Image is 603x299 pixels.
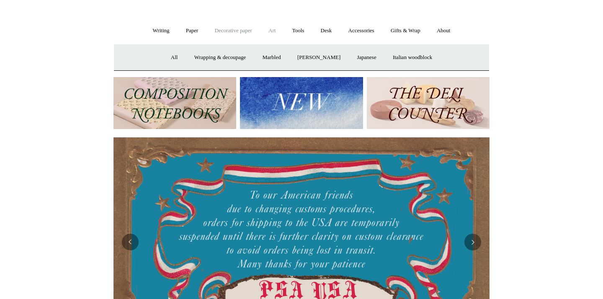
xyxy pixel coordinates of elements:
img: New.jpg__PID:f73bdf93-380a-4a35-bcfe-7823039498e1 [240,77,363,129]
a: Italian woodblock [385,46,440,69]
a: All [163,46,186,69]
a: [PERSON_NAME] [290,46,348,69]
a: Tools [285,20,312,42]
a: Paper [178,20,206,42]
img: 202302 Composition ledgers.jpg__PID:69722ee6-fa44-49dd-a067-31375e5d54ec [113,77,236,129]
a: Art [261,20,283,42]
a: Marbled [255,46,289,69]
a: Japanese [349,46,384,69]
img: The Deli Counter [367,77,490,129]
a: Writing [145,20,177,42]
a: Wrapping & decoupage [187,46,254,69]
button: Previous [122,234,139,250]
a: Decorative paper [207,20,260,42]
a: Gifts & Wrap [383,20,428,42]
button: Next [464,234,481,250]
a: About [429,20,458,42]
a: Desk [313,20,340,42]
a: Accessories [341,20,382,42]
